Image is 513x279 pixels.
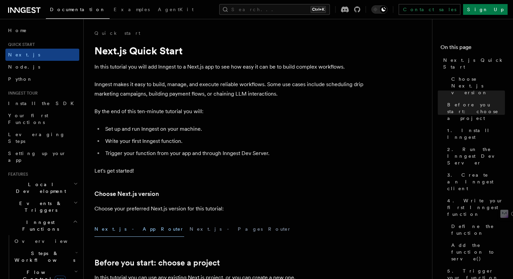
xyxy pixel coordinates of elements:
[5,109,79,128] a: Your first Functions
[8,132,65,144] span: Leveraging Steps
[12,235,79,247] a: Overview
[449,239,505,265] a: Add the function to serve()
[5,61,79,73] a: Node.js
[8,52,40,57] span: Next.js
[8,27,27,34] span: Home
[94,204,364,213] p: Choose your preferred Next.js version for this tutorial:
[443,57,505,70] span: Next.js Quick Start
[371,5,388,14] button: Toggle dark mode
[15,238,84,244] span: Overview
[12,250,75,263] span: Steps & Workflows
[8,101,78,106] span: Install the SDK
[5,97,79,109] a: Install the SDK
[445,195,505,220] a: 4. Write your first Inngest function
[154,2,198,18] a: AgentKit
[5,178,79,197] button: Local Development
[94,107,364,116] p: By the end of this ten-minute tutorial you will:
[219,4,330,15] button: Search...Ctrl+K
[12,247,79,266] button: Steps & Workflows
[94,80,364,99] p: Inngest makes it easy to build, manage, and execute reliable workflows. Some use cases include sc...
[5,219,73,232] span: Inngest Functions
[8,64,40,70] span: Node.js
[94,258,220,268] a: Before you start: choose a project
[5,73,79,85] a: Python
[5,128,79,147] a: Leveraging Steps
[5,24,79,36] a: Home
[447,146,505,166] span: 2. Run the Inngest Dev Server
[5,216,79,235] button: Inngest Functions
[445,99,505,124] a: Before you start: choose a project
[114,7,150,12] span: Examples
[5,42,35,47] span: Quick start
[8,113,48,125] span: Your first Functions
[451,76,505,96] span: Choose Next.js version
[445,169,505,195] a: 3. Create an Inngest client
[94,45,364,57] h1: Next.js Quick Start
[399,4,460,15] a: Contact sales
[445,124,505,143] a: 1. Install Inngest
[94,222,184,237] button: Next.js - App Router
[46,2,110,19] a: Documentation
[449,73,505,99] a: Choose Next.js version
[103,136,364,146] li: Write your first Inngest function.
[110,2,154,18] a: Examples
[94,189,159,199] a: Choose Next.js version
[451,223,505,236] span: Define the function
[94,62,364,72] p: In this tutorial you will add Inngest to a Next.js app to see how easy it can be to build complex...
[94,166,364,176] p: Let's get started!
[311,6,326,13] kbd: Ctrl+K
[190,222,291,237] button: Next.js - Pages Router
[5,197,79,216] button: Events & Triggers
[447,127,505,141] span: 1. Install Inngest
[5,181,74,195] span: Local Development
[440,43,505,54] h4: On this page
[463,4,508,15] a: Sign Up
[447,197,505,218] span: 4. Write your first Inngest function
[447,172,505,192] span: 3. Create an Inngest client
[445,143,505,169] a: 2. Run the Inngest Dev Server
[50,7,106,12] span: Documentation
[5,147,79,166] a: Setting up your app
[158,7,194,12] span: AgentKit
[440,54,505,73] a: Next.js Quick Start
[449,220,505,239] a: Define the function
[5,200,74,213] span: Events & Triggers
[447,101,505,122] span: Before you start: choose a project
[8,76,33,82] span: Python
[5,49,79,61] a: Next.js
[103,149,364,158] li: Trigger your function from your app and through Inngest Dev Server.
[5,172,28,177] span: Features
[103,124,364,134] li: Set up and run Inngest on your machine.
[94,30,140,36] a: Quick start
[8,151,66,163] span: Setting up your app
[451,242,505,262] span: Add the function to serve()
[5,91,38,96] span: Inngest tour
